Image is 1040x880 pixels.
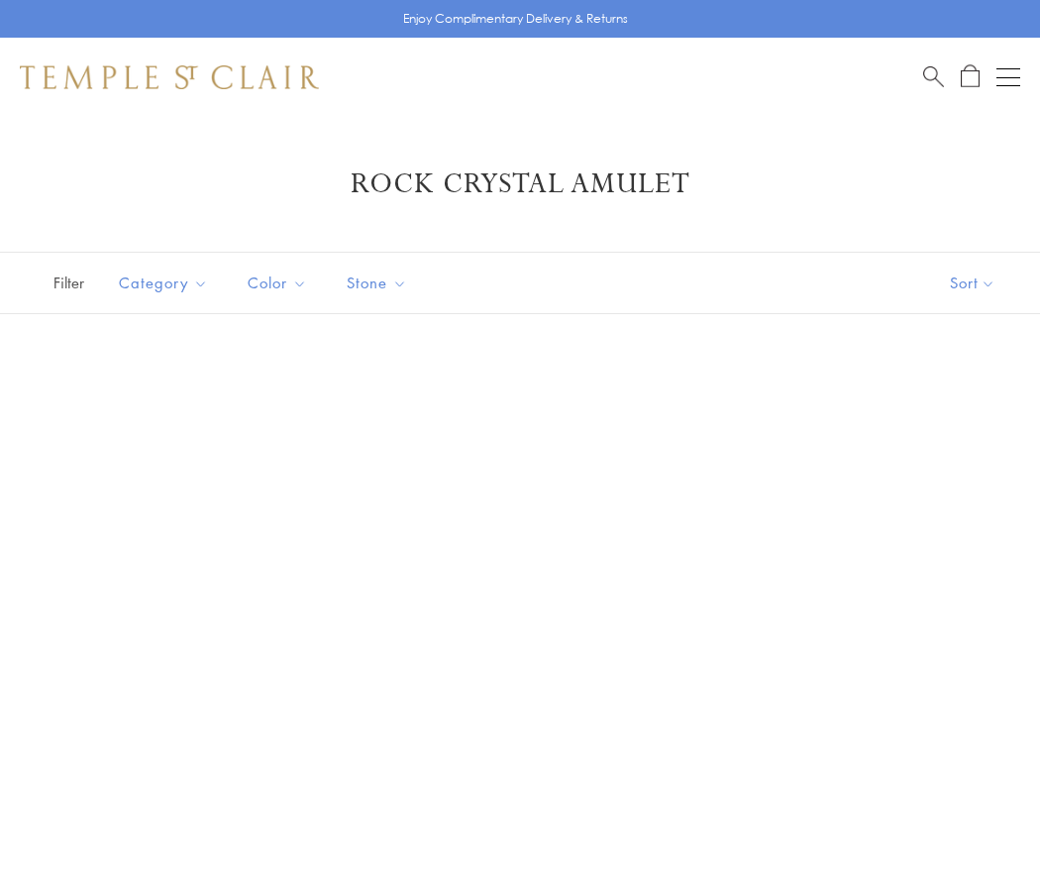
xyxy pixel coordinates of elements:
[923,64,944,89] a: Search
[996,65,1020,89] button: Open navigation
[337,271,422,295] span: Stone
[20,65,319,89] img: Temple St. Clair
[403,9,628,29] p: Enjoy Complimentary Delivery & Returns
[961,64,980,89] a: Open Shopping Bag
[332,261,422,305] button: Stone
[905,253,1040,313] button: Show sort by
[50,166,990,202] h1: Rock Crystal Amulet
[109,271,223,295] span: Category
[233,261,322,305] button: Color
[238,271,322,295] span: Color
[104,261,223,305] button: Category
